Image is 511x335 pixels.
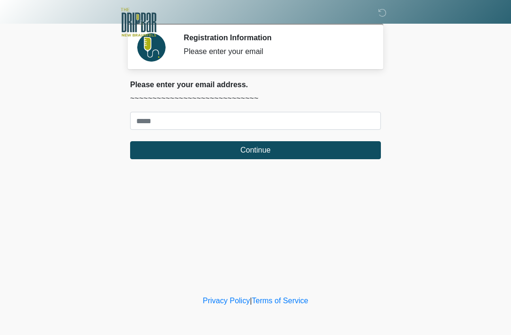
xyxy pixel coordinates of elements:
button: Continue [130,141,381,159]
a: Terms of Service [252,297,308,305]
h2: Please enter your email address. [130,80,381,89]
img: The DRIPBaR - New Braunfels Logo [121,7,157,38]
a: Privacy Policy [203,297,250,305]
div: Please enter your email [184,46,367,57]
p: ~~~~~~~~~~~~~~~~~~~~~~~~~~~~~ [130,93,381,104]
a: | [250,297,252,305]
img: Agent Avatar [137,33,166,62]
